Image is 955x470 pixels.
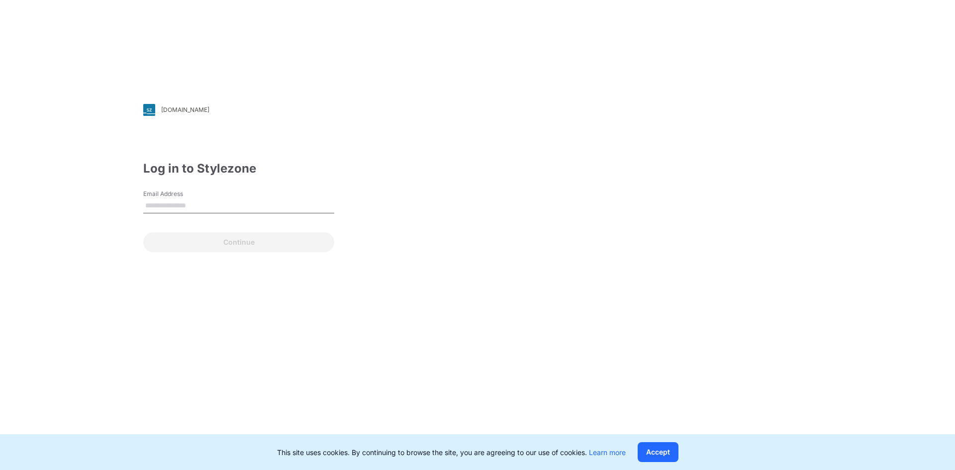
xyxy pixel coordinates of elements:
div: [DOMAIN_NAME] [161,106,209,113]
label: Email Address [143,189,213,198]
p: This site uses cookies. By continuing to browse the site, you are agreeing to our use of cookies. [277,447,626,458]
button: Accept [638,442,678,462]
img: svg+xml;base64,PHN2ZyB3aWR0aD0iMjgiIGhlaWdodD0iMjgiIHZpZXdCb3g9IjAgMCAyOCAyOCIgZmlsbD0ibm9uZSIgeG... [143,104,155,116]
a: Learn more [589,448,626,457]
img: browzwear-logo.73288ffb.svg [806,25,930,43]
div: Log in to Stylezone [143,160,334,178]
a: [DOMAIN_NAME] [143,104,334,116]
